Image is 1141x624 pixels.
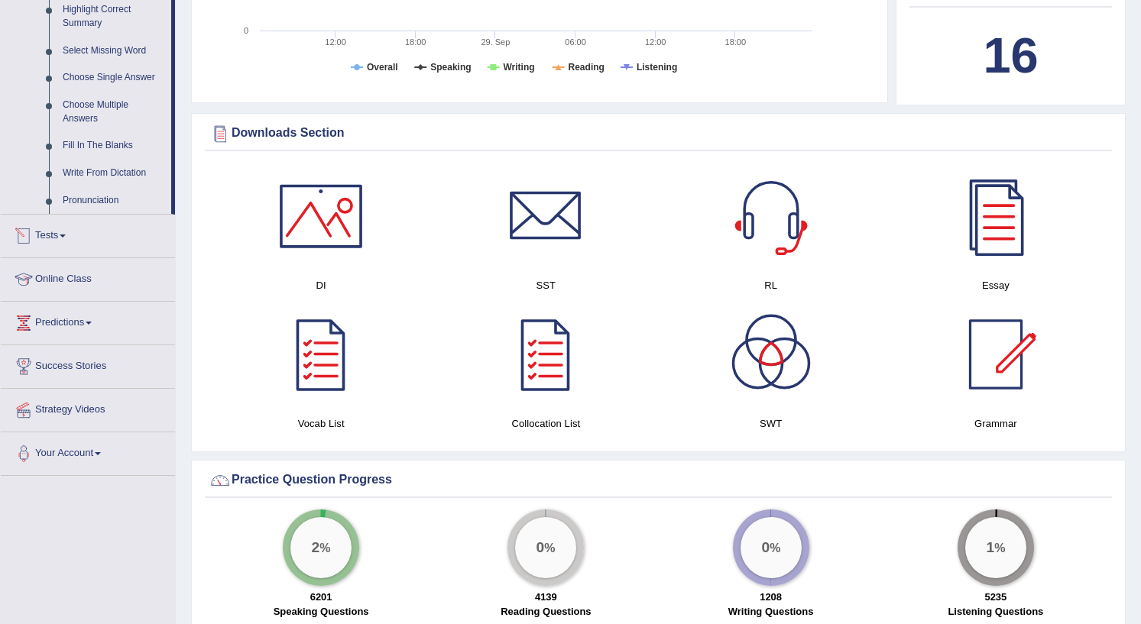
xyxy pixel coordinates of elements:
big: 1 [986,538,994,555]
text: 18:00 [725,37,747,47]
tspan: Overall [367,62,398,73]
a: Choose Multiple Answers [56,92,171,132]
tspan: 29. Sep [481,37,510,47]
h4: Grammar [891,415,1100,432]
h4: SWT [666,415,876,432]
label: Writing Questions [728,604,814,619]
strong: 1208 [760,591,782,603]
text: 0 [244,26,248,35]
text: 12:00 [325,37,346,47]
a: Pronunciation [56,187,171,215]
a: Predictions [1,302,175,340]
strong: 6201 [310,591,332,603]
label: Reading Questions [501,604,591,619]
a: Tests [1,215,175,253]
text: 18:00 [405,37,426,47]
div: % [290,517,352,578]
tspan: Writing [503,62,534,73]
div: Practice Question Progress [209,469,1108,492]
div: % [515,517,576,578]
a: Online Class [1,258,175,296]
tspan: Listening [637,62,677,73]
a: Strategy Videos [1,389,175,427]
text: 06:00 [565,37,586,47]
b: 16 [983,27,1038,83]
a: Select Missing Word [56,37,171,65]
h4: Essay [891,277,1100,293]
a: Write From Dictation [56,160,171,187]
h4: DI [216,277,426,293]
strong: 5235 [984,591,1006,603]
big: 2 [312,538,320,555]
big: 0 [761,538,770,555]
strong: 4139 [535,591,557,603]
h4: Collocation List [441,415,650,432]
big: 0 [536,538,545,555]
a: Fill In The Blanks [56,132,171,160]
a: Success Stories [1,345,175,383]
div: % [741,517,802,578]
div: % [965,517,1026,578]
h4: Vocab List [216,415,426,432]
div: Downloads Section [209,122,1108,145]
tspan: Speaking [430,62,471,73]
label: Speaking Questions [274,604,369,619]
a: Choose Single Answer [56,64,171,92]
h4: SST [441,277,650,293]
a: Your Account [1,432,175,470]
tspan: Reading [569,62,605,73]
h4: RL [666,277,876,293]
text: 12:00 [645,37,666,47]
label: Listening Questions [948,604,1043,619]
